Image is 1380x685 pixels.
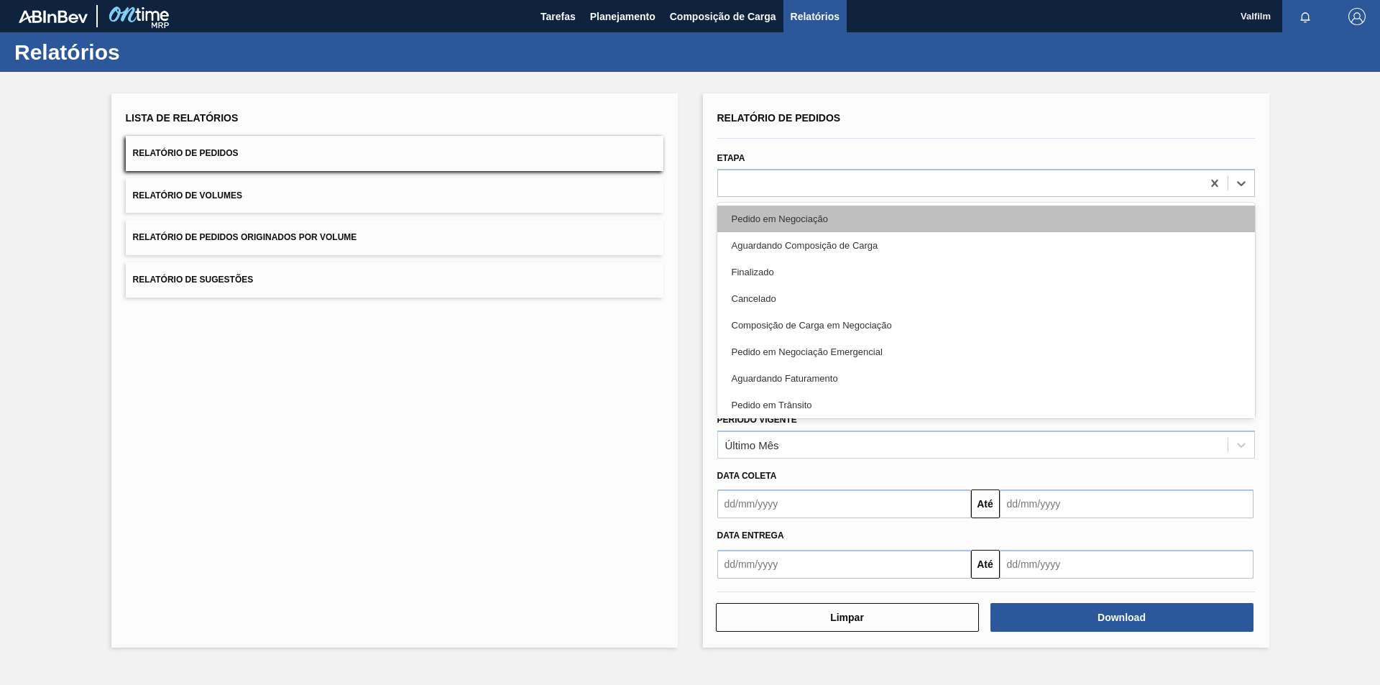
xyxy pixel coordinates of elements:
[19,10,88,23] img: TNhmsLtSVTkK8tSr43FrP2fwEKptu5GPRR3wAAAABJRU5ErkJggg==
[717,415,797,425] label: Período Vigente
[717,392,1255,418] div: Pedido em Trânsito
[670,8,776,25] span: Composição de Carga
[791,8,839,25] span: Relatórios
[717,339,1255,365] div: Pedido em Negociação Emergencial
[971,550,1000,579] button: Até
[14,44,270,60] h1: Relatórios
[540,8,576,25] span: Tarefas
[126,220,663,255] button: Relatório de Pedidos Originados por Volume
[133,232,357,242] span: Relatório de Pedidos Originados por Volume
[133,148,239,158] span: Relatório de Pedidos
[717,153,745,163] label: Etapa
[590,8,655,25] span: Planejamento
[1000,550,1253,579] input: dd/mm/yyyy
[1282,6,1328,27] button: Notificações
[725,438,779,451] div: Último Mês
[133,190,242,201] span: Relatório de Volumes
[717,530,784,541] span: Data entrega
[717,112,841,124] span: Relatório de Pedidos
[971,489,1000,518] button: Até
[717,365,1255,392] div: Aguardando Faturamento
[133,275,254,285] span: Relatório de Sugestões
[126,136,663,171] button: Relatório de Pedidos
[126,178,663,213] button: Relatório de Volumes
[716,603,979,632] button: Limpar
[717,312,1255,339] div: Composição de Carga em Negociação
[717,550,971,579] input: dd/mm/yyyy
[717,489,971,518] input: dd/mm/yyyy
[1348,8,1366,25] img: Logout
[126,112,239,124] span: Lista de Relatórios
[1000,489,1253,518] input: dd/mm/yyyy
[717,206,1255,232] div: Pedido em Negociação
[717,259,1255,285] div: Finalizado
[717,471,777,481] span: Data coleta
[126,262,663,298] button: Relatório de Sugestões
[990,603,1253,632] button: Download
[717,285,1255,312] div: Cancelado
[717,232,1255,259] div: Aguardando Composição de Carga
